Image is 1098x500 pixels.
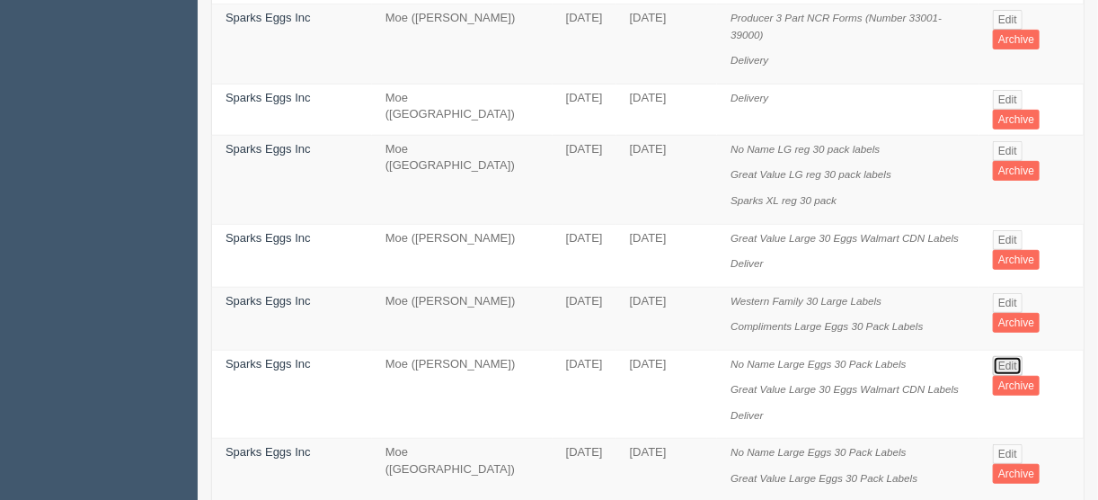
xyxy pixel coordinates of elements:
a: Sparks Eggs Inc [226,231,311,245]
td: Moe ([GEOGRAPHIC_DATA]) [372,135,553,224]
td: [DATE] [553,224,616,287]
i: Sparks XL reg 30 pack [731,194,837,206]
td: [DATE] [553,135,616,224]
i: Compliments Large Eggs 30 Pack Labels [731,320,923,332]
a: Archive [993,464,1040,484]
td: Moe ([GEOGRAPHIC_DATA]) [372,84,553,135]
td: [DATE] [553,350,616,439]
td: Moe ([PERSON_NAME]) [372,350,553,439]
a: Edit [993,356,1023,376]
a: Sparks Eggs Inc [226,91,311,104]
td: [DATE] [553,287,616,350]
a: Archive [993,250,1040,270]
i: Western Family 30 Large Labels [731,295,881,307]
a: Edit [993,293,1023,313]
i: No Name Large Eggs 30 Pack Labels [731,358,907,370]
td: Moe ([PERSON_NAME]) [372,4,553,85]
a: Edit [993,10,1023,30]
a: Archive [993,110,1040,129]
a: Archive [993,30,1040,49]
a: Sparks Eggs Inc [226,294,311,308]
a: Archive [993,313,1040,333]
i: Delivery [731,92,768,103]
i: Great Value LG reg 30 pack labels [731,168,891,180]
i: Great Value Large Eggs 30 Pack Labels [731,472,917,484]
a: Edit [993,444,1023,464]
a: Edit [993,90,1023,110]
i: Deliver [731,409,763,421]
a: Sparks Eggs Inc [226,445,311,459]
a: Sparks Eggs Inc [226,357,311,371]
td: [DATE] [553,84,616,135]
i: No Name Large Eggs 30 Pack Labels [731,446,907,458]
i: No Name LG reg 30 pack labels [731,143,880,155]
td: [DATE] [616,135,718,224]
i: Producer 3 Part NCR Forms (Number 33001- 39000) [731,12,942,40]
td: Moe ([PERSON_NAME]) [372,224,553,287]
td: [DATE] [616,350,718,439]
td: [DATE] [616,84,718,135]
i: Great Value Large 30 Eggs Walmart CDN Labels [731,232,959,244]
a: Edit [993,230,1023,250]
a: Sparks Eggs Inc [226,11,311,24]
td: [DATE] [616,224,718,287]
i: Deliver [731,257,763,269]
td: [DATE] [616,287,718,350]
td: [DATE] [616,4,718,85]
a: Archive [993,161,1040,181]
td: Moe ([PERSON_NAME]) [372,287,553,350]
a: Sparks Eggs Inc [226,142,311,156]
a: Edit [993,141,1023,161]
i: Delivery [731,54,768,66]
i: Great Value Large 30 Eggs Walmart CDN Labels [731,383,959,395]
td: [DATE] [553,4,616,85]
a: Archive [993,376,1040,396]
